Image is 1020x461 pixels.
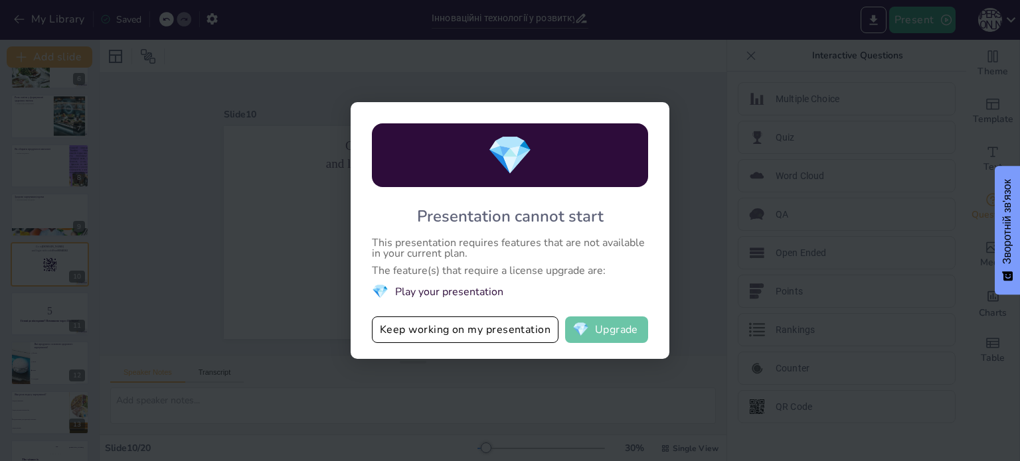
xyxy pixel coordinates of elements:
[565,316,648,343] button: diamondUpgrade
[572,323,589,336] span: diamond
[1001,179,1013,264] font: Зворотній зв'язок
[417,206,604,227] div: Presentation cannot start
[372,283,648,300] li: Play your presentation
[372,237,648,259] div: This presentation requires features that are not available in your current plan.
[372,316,558,343] button: Keep working on my presentation
[372,283,388,300] span: diamond
[487,130,533,181] span: diamond
[372,265,648,276] div: The feature(s) that require a license upgrade are:
[995,166,1020,295] button: Зворотній зв'язок - Показати опитування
